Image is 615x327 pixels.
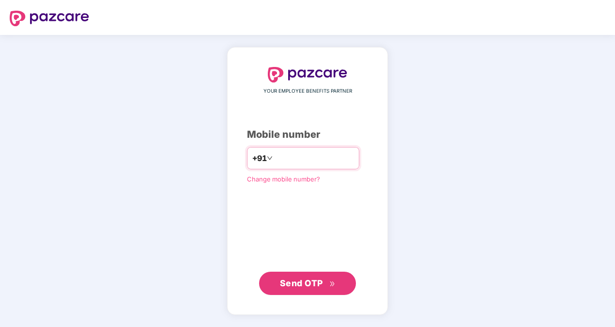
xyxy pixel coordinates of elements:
a: Change mobile number? [247,175,320,183]
span: Send OTP [280,278,323,288]
span: +91 [252,152,267,164]
img: logo [268,67,347,82]
span: double-right [329,281,336,287]
span: down [267,155,273,161]
img: logo [10,11,89,26]
button: Send OTPdouble-right [259,272,356,295]
span: YOUR EMPLOYEE BENEFITS PARTNER [263,87,352,95]
div: Mobile number [247,127,368,142]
